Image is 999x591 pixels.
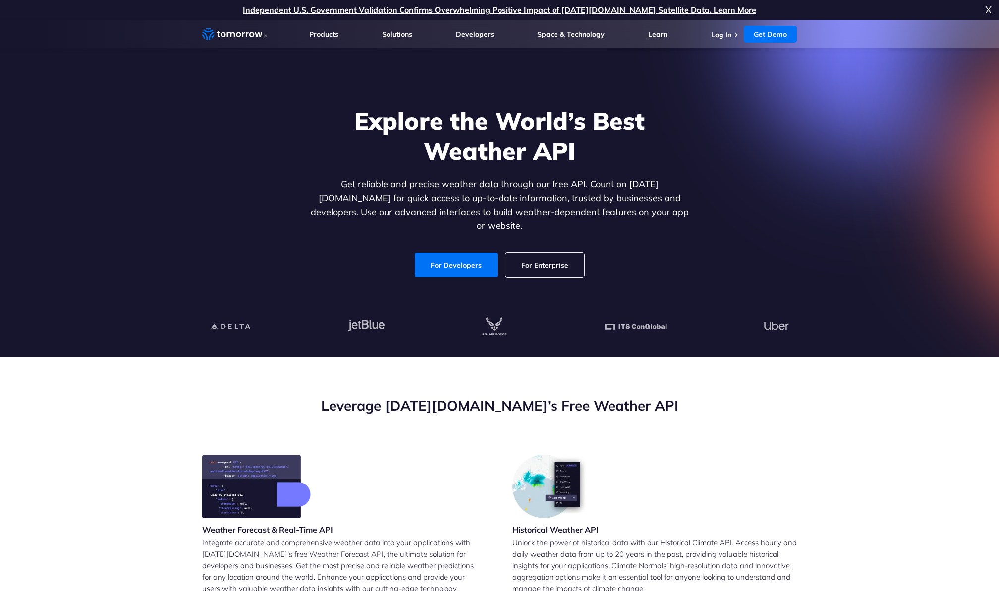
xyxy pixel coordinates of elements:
a: Get Demo [744,26,797,43]
a: Learn [648,30,667,39]
a: For Enterprise [505,253,584,277]
p: Get reliable and precise weather data through our free API. Count on [DATE][DOMAIN_NAME] for quic... [308,177,691,233]
a: Log In [711,30,731,39]
a: Solutions [382,30,412,39]
a: Space & Technology [537,30,605,39]
h2: Leverage [DATE][DOMAIN_NAME]’s Free Weather API [202,396,797,415]
h1: Explore the World’s Best Weather API [308,106,691,165]
h3: Weather Forecast & Real-Time API [202,524,333,535]
a: Independent U.S. Government Validation Confirms Overwhelming Positive Impact of [DATE][DOMAIN_NAM... [243,5,756,15]
h3: Historical Weather API [512,524,599,535]
a: Products [309,30,338,39]
a: Developers [456,30,494,39]
a: Home link [202,27,267,42]
a: For Developers [415,253,498,277]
